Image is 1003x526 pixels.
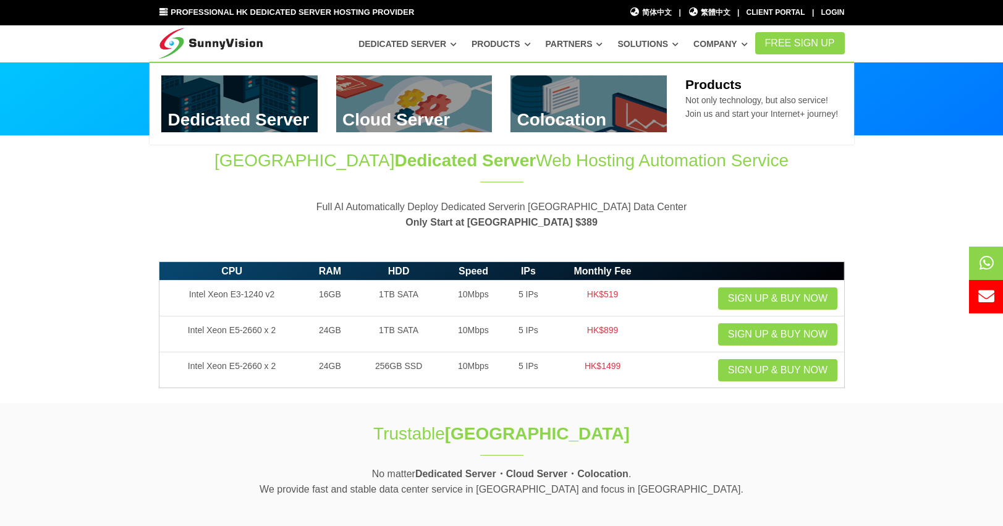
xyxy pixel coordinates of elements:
[305,316,356,352] td: 24GB
[718,359,837,381] a: Sign up & Buy Now
[505,316,552,352] td: 5 IPs
[305,281,356,316] td: 16GB
[159,148,845,172] h1: [GEOGRAPHIC_DATA] Web Hosting Automation Service
[415,469,628,479] strong: Dedicated Server・Cloud Server・Colocation
[159,281,305,316] td: Intel Xeon E3-1240 v2
[159,316,305,352] td: Intel Xeon E5-2660 x 2
[718,287,837,310] a: Sign up & Buy Now
[394,151,536,170] span: Dedicated Server
[355,352,442,388] td: 256GB SSD
[442,261,505,281] th: Speed
[355,316,442,352] td: 1TB SATA
[472,33,531,55] a: Products
[305,352,356,388] td: 24GB
[688,7,730,19] a: 繁體中文
[546,33,603,55] a: Partners
[445,424,630,443] strong: [GEOGRAPHIC_DATA]
[718,323,837,346] a: Sign up & Buy Now
[159,261,305,281] th: CPU
[442,352,505,388] td: 10Mbps
[552,261,653,281] th: Monthly Fee
[685,95,838,119] span: Not only technology, but also service! Join us and start your Internet+ journey!
[159,199,845,231] p: Full AI Automatically Deploy Dedicated Serverin [GEOGRAPHIC_DATA] Data Center
[630,7,672,19] a: 简体中文
[296,422,708,446] h1: Trustable
[171,7,414,17] span: Professional HK Dedicated Server Hosting Provider
[755,32,845,54] a: FREE Sign Up
[552,316,653,352] td: HK$899
[737,7,739,19] li: |
[747,8,805,17] a: Client Portal
[442,316,505,352] td: 10Mbps
[693,33,748,55] a: Company
[505,281,552,316] td: 5 IPs
[305,261,356,281] th: RAM
[679,7,680,19] li: |
[617,33,679,55] a: Solutions
[442,281,505,316] td: 10Mbps
[505,261,552,281] th: IPs
[685,77,742,91] b: Products
[552,352,653,388] td: HK$1499
[552,281,653,316] td: HK$519
[505,352,552,388] td: 5 IPs
[150,62,854,145] div: Dedicated Server
[355,261,442,281] th: HDD
[159,352,305,388] td: Intel Xeon E5-2660 x 2
[405,217,598,227] strong: Only Start at [GEOGRAPHIC_DATA] $389
[812,7,814,19] li: |
[821,8,845,17] a: Login
[159,466,845,498] p: No matter . We provide fast and stable data center service in [GEOGRAPHIC_DATA] and focus in [GEO...
[355,281,442,316] td: 1TB SATA
[358,33,457,55] a: Dedicated Server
